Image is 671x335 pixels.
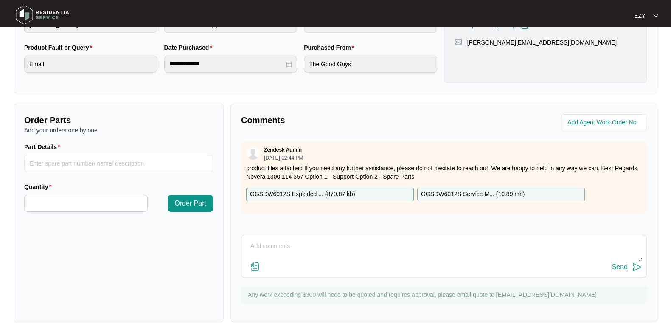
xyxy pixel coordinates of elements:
p: product files attached If you need any further assistance, please do not hesitate to reach out. W... [246,164,642,181]
p: Zendesk Admin [264,146,302,153]
label: Date Purchased [164,43,216,52]
label: Part Details [24,143,64,151]
button: Send [612,262,642,273]
input: Purchased From [304,56,437,73]
p: [PERSON_NAME][EMAIL_ADDRESS][DOMAIN_NAME] [467,38,617,47]
input: Add Agent Work Order No. [567,118,642,128]
input: Product Fault or Query [24,56,157,73]
input: Part Details [24,155,213,172]
label: Product Fault or Query [24,43,95,52]
label: Quantity [24,183,55,191]
label: Purchased From [304,43,357,52]
p: EZY [634,11,646,20]
div: Send [612,263,628,271]
img: file-attachment-doc.svg [250,262,260,272]
img: user.svg [247,147,259,160]
p: Order Parts [24,114,213,126]
p: GGSDW6012S Service M... ( 10.89 mb ) [421,190,525,199]
button: Order Part [168,195,213,212]
img: send-icon.svg [632,262,642,272]
p: Any work exceeding $300 will need to be quoted and requires approval, please email quote to [EMAI... [248,290,643,299]
input: Date Purchased [169,59,285,68]
p: Comments [241,114,438,126]
p: GGSDW6012S Exploded ... ( 879.87 kb ) [250,190,355,199]
p: [DATE] 02:44 PM [264,155,303,160]
img: residentia service logo [13,2,72,28]
input: Quantity [25,195,147,211]
span: Order Part [174,198,206,208]
p: Add your orders one by one [24,126,213,135]
img: map-pin [455,38,462,46]
img: dropdown arrow [653,14,658,18]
